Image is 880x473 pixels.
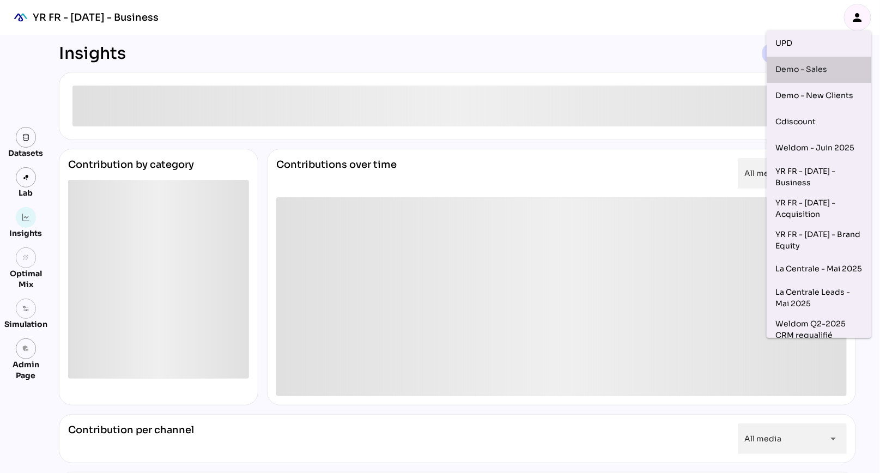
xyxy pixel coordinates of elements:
img: lab.svg [22,174,30,181]
div: La Centrale Leads - Mai 2025 [775,287,863,310]
div: Lab [14,187,38,198]
span: All media [744,168,781,178]
div: UPD [775,35,863,52]
i: person [851,11,864,24]
img: data.svg [22,134,30,141]
i: grain [22,254,30,262]
div: YR FR - [DATE] - Business [33,11,159,24]
div: Simulation [4,319,47,330]
div: Contribution by category [68,158,249,180]
div: Contributions over time [276,158,397,189]
div: Insights [10,228,43,239]
span: All media [744,434,781,444]
div: Demo - Sales [775,61,863,78]
div: Datasets [9,148,44,159]
div: Contribution per channel [68,423,194,454]
div: Optimal Mix [4,268,47,290]
div: Admin Page [4,359,47,381]
div: YR FR - [DATE] - Business [775,166,863,189]
div: YR FR - [DATE] - Acquisition [775,197,863,220]
div: YR FR - [DATE] - Brand Equity [775,229,863,252]
i: arrow_drop_down [827,432,840,445]
div: Cdiscount [775,113,863,131]
div: La Centrale - Mai 2025 [775,260,863,278]
div: Insights [59,44,126,63]
i: admin_panel_settings [22,345,30,353]
img: settings.svg [22,305,30,313]
div: Weldom Q2-2025 CRM requalifié [775,318,863,341]
div: Demo - New Clients [775,87,863,105]
button: Back to total period [762,44,856,63]
div: mediaROI [9,5,33,29]
img: graph.svg [22,214,30,221]
div: Weldom - Juin 2025 [775,140,863,157]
